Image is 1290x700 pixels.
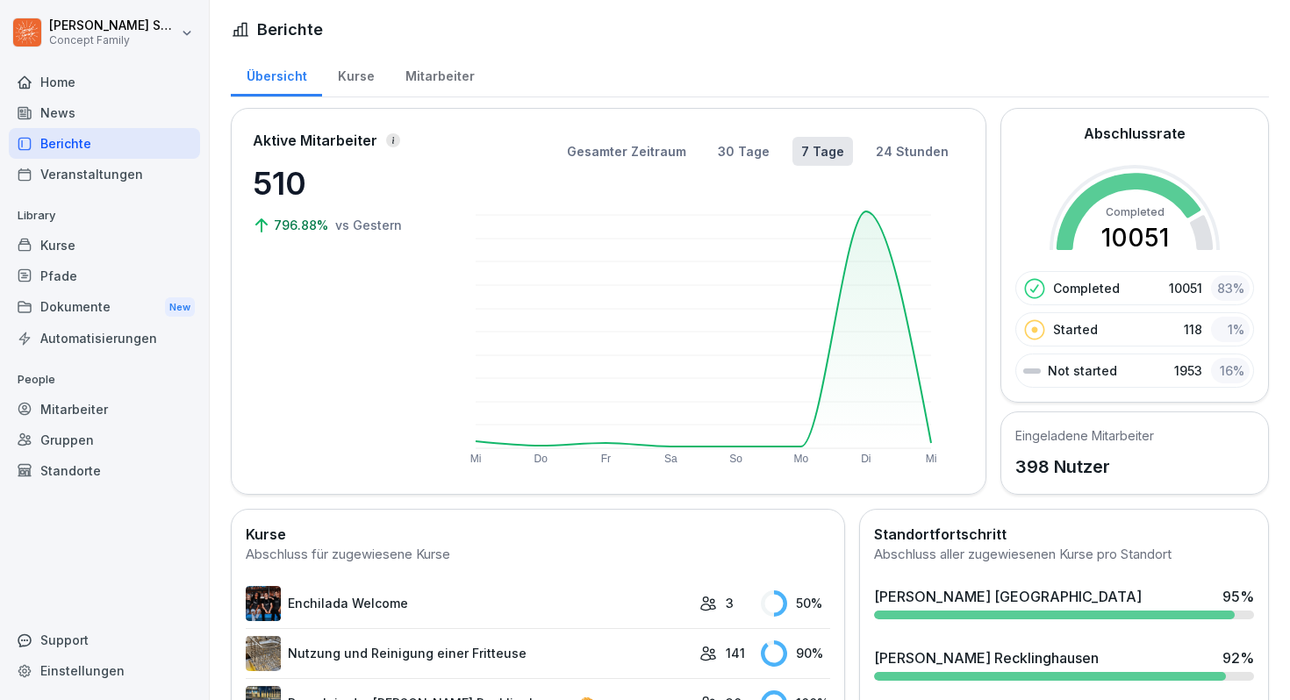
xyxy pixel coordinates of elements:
[761,590,831,617] div: 50 %
[874,647,1099,668] div: [PERSON_NAME] Recklinghausen
[9,455,200,486] a: Standorte
[1053,279,1120,297] p: Completed
[709,137,778,166] button: 30 Tage
[335,216,402,234] p: vs Gestern
[1048,361,1117,380] p: Not started
[1015,454,1154,480] p: 398 Nutzer
[793,453,808,465] text: Mo
[1169,279,1202,297] p: 10051
[9,128,200,159] a: Berichte
[49,18,177,33] p: [PERSON_NAME] Scherer
[792,137,853,166] button: 7 Tage
[926,453,937,465] text: Mi
[1211,275,1250,301] div: 83 %
[9,97,200,128] a: News
[534,453,548,465] text: Do
[874,524,1254,545] h2: Standortfortschritt
[1053,320,1098,339] p: Started
[9,655,200,686] a: Einstellungen
[726,594,734,612] p: 3
[246,545,830,565] div: Abschluss für zugewiesene Kurse
[1222,586,1254,607] div: 95 %
[874,586,1142,607] div: [PERSON_NAME] [GEOGRAPHIC_DATA]
[9,291,200,324] a: DokumenteNew
[470,453,482,465] text: Mi
[867,640,1261,688] a: [PERSON_NAME] Recklinghausen92%
[246,636,691,671] a: Nutzung und Reinigung einer Fritteuse
[9,291,200,324] div: Dokumente
[390,52,490,96] a: Mitarbeiter
[9,425,200,455] a: Gruppen
[1211,317,1250,342] div: 1 %
[165,297,195,318] div: New
[9,67,200,97] a: Home
[253,160,428,207] p: 510
[231,52,322,96] a: Übersicht
[867,579,1261,626] a: [PERSON_NAME] [GEOGRAPHIC_DATA]95%
[246,524,830,545] h2: Kurse
[9,394,200,425] a: Mitarbeiter
[1015,426,1154,445] h5: Eingeladene Mitarbeiter
[9,625,200,655] div: Support
[1174,361,1202,380] p: 1953
[322,52,390,96] a: Kurse
[1084,123,1186,144] h2: Abschlussrate
[246,586,281,621] img: tvia5dmua0oanporuy26ler9.png
[761,640,831,667] div: 90 %
[601,453,611,465] text: Fr
[274,216,332,234] p: 796.88%
[9,159,200,189] a: Veranstaltungen
[867,137,957,166] button: 24 Stunden
[253,130,377,151] p: Aktive Mitarbeiter
[246,586,691,621] a: Enchilada Welcome
[9,366,200,394] p: People
[49,34,177,46] p: Concept Family
[9,261,200,291] a: Pfade
[257,18,323,41] h1: Berichte
[9,202,200,230] p: Library
[861,453,871,465] text: Di
[9,323,200,354] a: Automatisierungen
[246,636,281,671] img: b2msvuojt3s6egexuweix326.png
[558,137,695,166] button: Gesamter Zeitraum
[726,644,745,662] p: 141
[1211,358,1250,383] div: 16 %
[729,453,742,465] text: So
[9,230,200,261] a: Kurse
[1222,647,1254,668] div: 92 %
[874,545,1254,565] div: Abschluss aller zugewiesenen Kurse pro Standort
[1184,320,1202,339] p: 118
[664,453,677,465] text: Sa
